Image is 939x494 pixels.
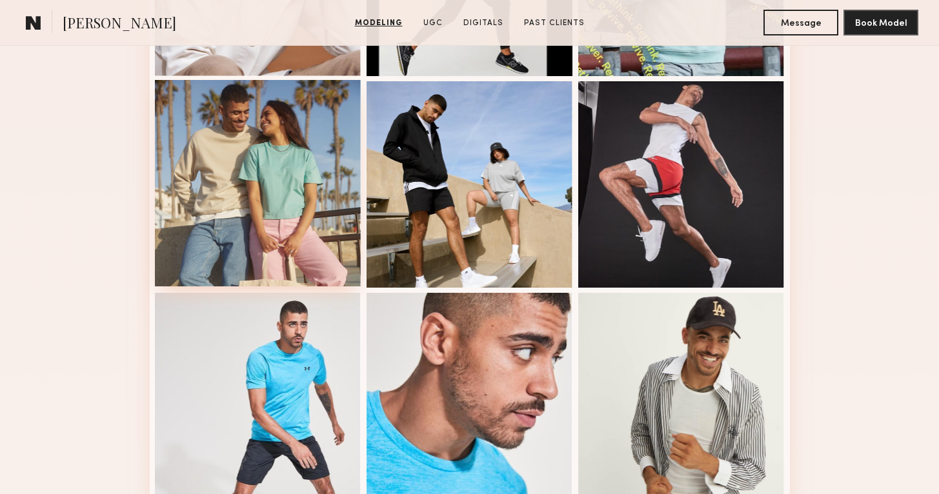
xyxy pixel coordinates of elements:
[519,17,590,29] a: Past Clients
[843,17,918,28] a: Book Model
[418,17,448,29] a: UGC
[63,13,176,35] span: [PERSON_NAME]
[458,17,509,29] a: Digitals
[843,10,918,35] button: Book Model
[350,17,408,29] a: Modeling
[763,10,838,35] button: Message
